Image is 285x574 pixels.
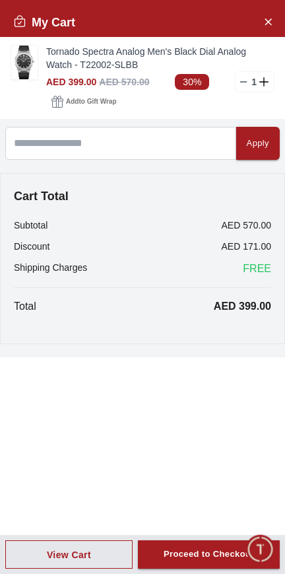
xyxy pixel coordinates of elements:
[236,127,280,160] button: Apply
[14,219,47,232] p: Subtotal
[246,535,275,564] div: Chat Widget
[46,92,121,111] button: Addto Gift Wrap
[47,548,91,561] div: View Cart
[247,136,269,151] div: Apply
[14,299,36,314] p: Total
[257,11,278,32] button: Close Account
[46,45,274,71] a: Tornado Spectra Analog Men's Black Dial Analog Watch - T22002-SLBB
[11,46,38,79] img: ...
[249,75,259,89] p: 1
[66,95,116,108] span: Add to Gift Wrap
[99,77,149,87] span: AED 570.00
[5,540,133,569] button: View Cart
[222,219,272,232] p: AED 570.00
[138,540,280,569] button: Proceed to Checkout
[175,74,209,90] span: 30%
[14,187,271,205] h4: Cart Total
[13,13,75,32] h2: My Cart
[164,547,254,562] div: Proceed to Checkout
[14,261,87,277] p: Shipping Charges
[14,240,49,253] p: Discount
[222,240,272,253] p: AED 171.00
[214,299,271,314] p: AED 399.00
[243,261,271,277] span: FREE
[46,77,96,87] span: AED 399.00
